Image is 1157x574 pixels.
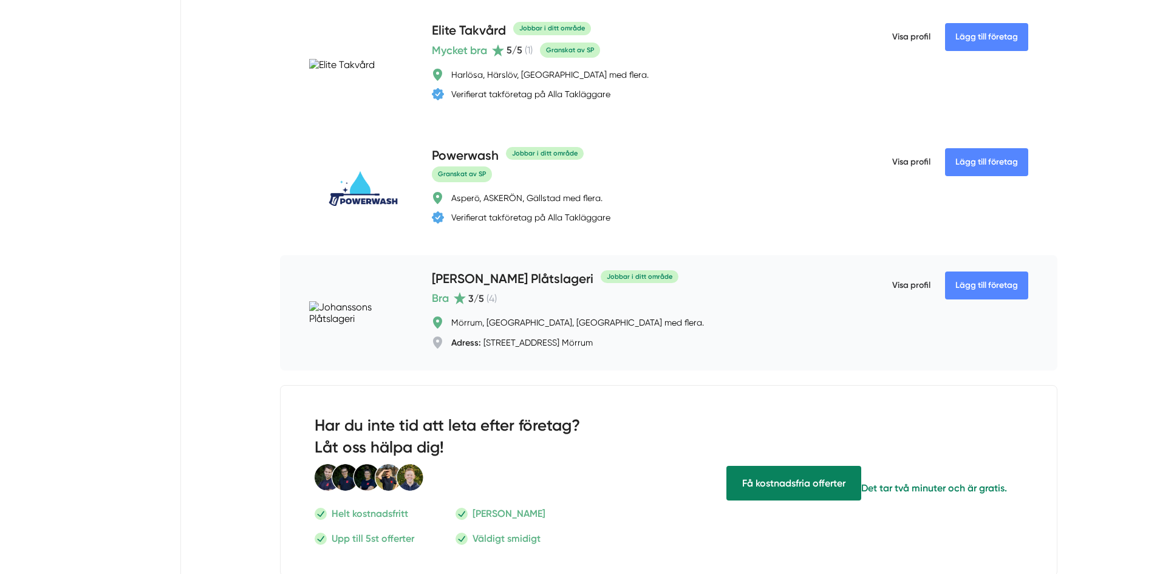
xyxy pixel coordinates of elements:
span: Granskat av SP [432,166,492,182]
div: Jobbar i ditt område [513,22,591,35]
span: Visa profil [892,270,930,301]
: Lägg till företag [945,272,1028,299]
p: Upp till 5st offerter [332,531,414,546]
div: Jobbar i ditt område [601,270,678,283]
: Lägg till företag [945,23,1028,51]
img: Smartproduktion Personal [315,463,424,491]
div: [STREET_ADDRESS] Mörrum [451,337,593,349]
span: Mycket bra [432,42,487,59]
div: Verifierat takföretag på Alla Takläggare [451,211,610,224]
img: Johanssons Plåtslageri [309,301,417,324]
div: Mörrum, [GEOGRAPHIC_DATA], [GEOGRAPHIC_DATA] med flera. [451,316,704,329]
img: Elite Takvård [309,59,375,70]
p: [PERSON_NAME] [473,506,545,521]
span: 5 /5 [507,44,522,56]
h4: Powerwash [432,146,499,166]
span: Visa profil [892,146,930,178]
p: Väldigt smidigt [473,531,541,546]
span: Granskat av SP [540,43,600,58]
: Lägg till företag [945,148,1028,176]
div: Jobbar i ditt område [506,147,584,160]
h4: Elite Takvård [432,21,506,41]
p: Det tar två minuter och är gratis. [861,480,1007,496]
div: Asperö, ASKERÖN, Gällstad med flera. [451,192,602,204]
span: Visa profil [892,21,930,53]
strong: Adress: [451,337,481,348]
span: ( 4 ) [486,293,497,304]
span: 3 /5 [468,293,484,304]
img: Powerwash [309,171,417,206]
div: Harlösa, Härslöv, [GEOGRAPHIC_DATA] med flera. [451,69,649,81]
h4: [PERSON_NAME] Plåtslageri [432,270,593,290]
span: ( 1 ) [525,44,533,56]
p: Helt kostnadsfritt [332,506,408,521]
div: Verifierat takföretag på Alla Takläggare [451,88,610,100]
span: Få hjälp [726,466,861,501]
h2: Har du inte tid att leta efter företag? Låt oss hälpa dig! [315,415,627,464]
span: Bra [432,290,449,307]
